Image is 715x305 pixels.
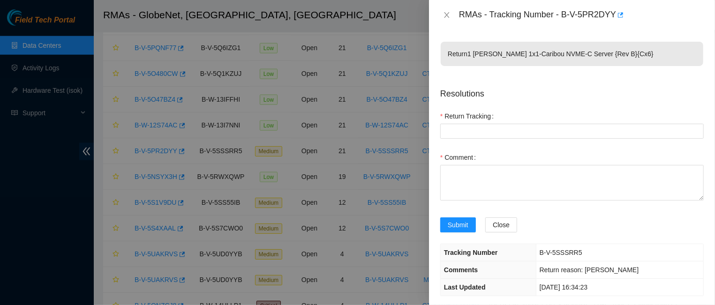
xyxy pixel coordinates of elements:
[444,266,478,274] span: Comments
[540,283,587,291] span: [DATE] 16:34:23
[459,7,704,22] div: RMAs - Tracking Number - B-V-5PR2DYY
[441,42,703,66] p: Return 1 [PERSON_NAME] 1x1-Caribou NVME-C Server {Rev B}{Cx6}
[485,217,517,232] button: Close
[440,11,453,20] button: Close
[440,80,704,100] p: Resolutions
[440,109,497,124] label: Return Tracking
[444,249,497,256] span: Tracking Number
[440,150,480,165] label: Comment
[440,217,476,232] button: Submit
[440,165,704,201] textarea: Comment
[493,220,510,230] span: Close
[540,266,639,274] span: Return reason: [PERSON_NAME]
[440,124,704,139] input: Return Tracking
[444,283,486,291] span: Last Updated
[443,11,451,19] span: close
[448,220,468,230] span: Submit
[540,249,582,256] span: B-V-5SSSRR5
